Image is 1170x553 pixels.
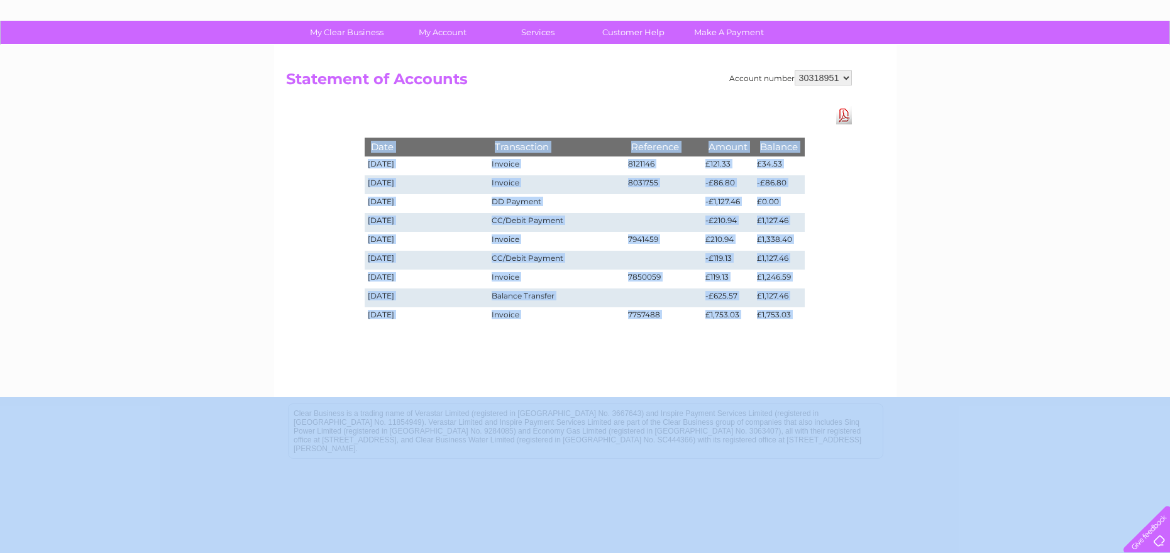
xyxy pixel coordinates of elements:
[625,138,703,156] th: Reference
[754,194,804,213] td: £0.00
[488,156,624,175] td: Invoice
[677,21,781,44] a: Make A Payment
[365,270,489,288] td: [DATE]
[488,251,624,270] td: CC/Debit Payment
[702,232,754,251] td: £210.94
[365,194,489,213] td: [DATE]
[286,70,852,94] h2: Statement of Accounts
[582,21,685,44] a: Customer Help
[1086,53,1117,63] a: Contact
[754,138,804,156] th: Balance
[702,194,754,213] td: -£1,127.46
[702,270,754,288] td: £119.13
[949,53,973,63] a: Water
[365,307,489,326] td: [DATE]
[390,21,494,44] a: My Account
[702,251,754,270] td: -£119.13
[365,138,489,156] th: Date
[754,156,804,175] td: £34.53
[1129,53,1158,63] a: Log out
[365,232,489,251] td: [DATE]
[702,213,754,232] td: -£210.94
[1015,53,1053,63] a: Telecoms
[754,307,804,326] td: £1,753.03
[702,156,754,175] td: £121.33
[625,175,703,194] td: 8031755
[702,307,754,326] td: £1,753.03
[625,232,703,251] td: 7941459
[702,175,754,194] td: -£86.80
[729,70,852,85] div: Account number
[754,232,804,251] td: £1,338.40
[488,213,624,232] td: CC/Debit Payment
[488,194,624,213] td: DD Payment
[486,21,590,44] a: Services
[488,175,624,194] td: Invoice
[625,307,703,326] td: 7757488
[754,213,804,232] td: £1,127.46
[365,288,489,307] td: [DATE]
[365,156,489,175] td: [DATE]
[488,138,624,156] th: Transaction
[754,175,804,194] td: -£86.80
[488,270,624,288] td: Invoice
[625,270,703,288] td: 7850059
[754,270,804,288] td: £1,246.59
[365,213,489,232] td: [DATE]
[488,288,624,307] td: Balance Transfer
[289,7,883,61] div: Clear Business is a trading name of Verastar Limited (registered in [GEOGRAPHIC_DATA] No. 3667643...
[295,21,399,44] a: My Clear Business
[702,138,754,156] th: Amount
[980,53,1008,63] a: Energy
[754,251,804,270] td: £1,127.46
[836,106,852,124] a: Download Pdf
[625,156,703,175] td: 8121146
[488,307,624,326] td: Invoice
[365,251,489,270] td: [DATE]
[933,6,1020,22] a: 0333 014 3131
[754,288,804,307] td: £1,127.46
[41,33,105,71] img: logo.png
[702,288,754,307] td: -£625.57
[488,232,624,251] td: Invoice
[365,175,489,194] td: [DATE]
[1061,53,1079,63] a: Blog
